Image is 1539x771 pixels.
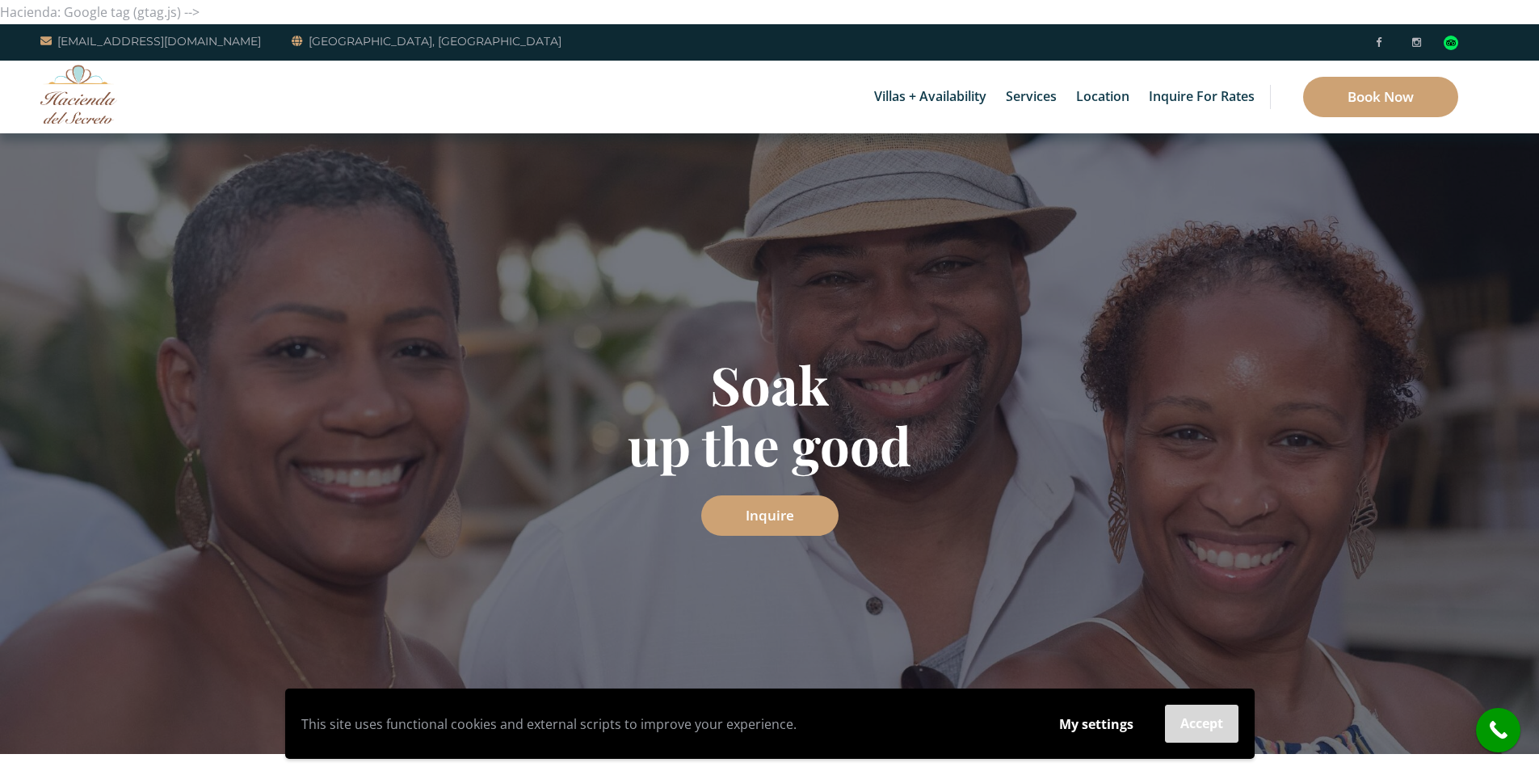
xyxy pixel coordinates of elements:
img: Awesome Logo [40,65,117,124]
button: Accept [1165,705,1238,743]
button: My settings [1044,706,1149,743]
p: This site uses functional cookies and external scripts to improve your experience. [301,712,1028,736]
a: [EMAIL_ADDRESS][DOMAIN_NAME] [40,32,261,51]
a: Book Now [1303,77,1458,117]
a: Services [998,61,1065,133]
a: call [1476,708,1520,752]
h1: Soak up the good [297,354,1243,475]
a: [GEOGRAPHIC_DATA], [GEOGRAPHIC_DATA] [292,32,561,51]
div: Read traveler reviews on Tripadvisor [1444,36,1458,50]
i: call [1480,712,1516,748]
a: Villas + Availability [866,61,994,133]
a: Inquire [701,495,839,536]
a: Location [1068,61,1137,133]
a: Inquire for Rates [1141,61,1263,133]
img: Tripadvisor_logomark.svg [1444,36,1458,50]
